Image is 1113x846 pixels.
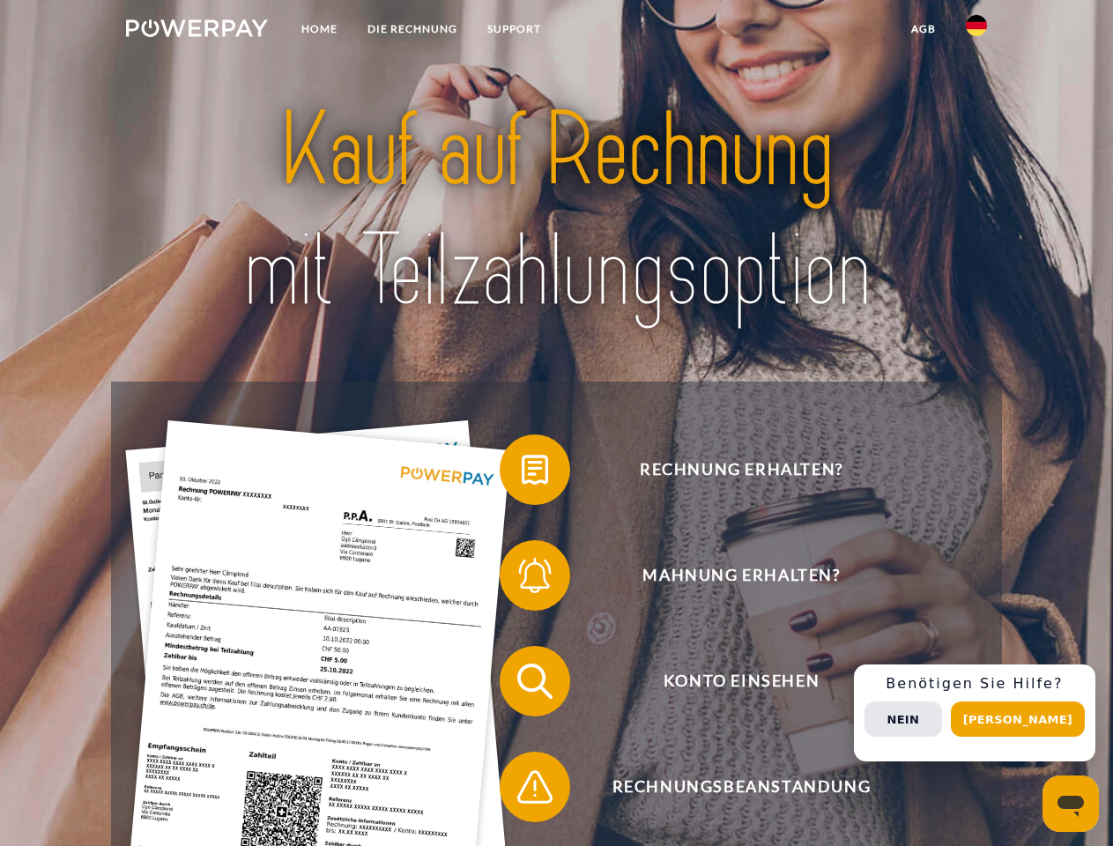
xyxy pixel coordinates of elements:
a: agb [896,13,951,45]
span: Rechnungsbeanstandung [525,752,957,822]
img: qb_warning.svg [513,765,557,809]
img: qb_search.svg [513,659,557,703]
button: Mahnung erhalten? [500,540,958,611]
span: Konto einsehen [525,646,957,716]
img: qb_bell.svg [513,553,557,597]
img: logo-powerpay-white.svg [126,19,268,37]
img: qb_bill.svg [513,448,557,492]
a: DIE RECHNUNG [352,13,472,45]
iframe: Schaltfläche zum Öffnen des Messaging-Fensters [1043,775,1099,832]
a: SUPPORT [472,13,556,45]
div: Schnellhilfe [854,664,1095,761]
img: de [966,15,987,36]
span: Rechnung erhalten? [525,434,957,505]
span: Mahnung erhalten? [525,540,957,611]
button: [PERSON_NAME] [951,701,1085,737]
button: Nein [864,701,942,737]
a: Home [286,13,352,45]
h3: Benötigen Sie Hilfe? [864,675,1085,693]
button: Konto einsehen [500,646,958,716]
button: Rechnungsbeanstandung [500,752,958,822]
button: Rechnung erhalten? [500,434,958,505]
img: title-powerpay_de.svg [168,85,945,338]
